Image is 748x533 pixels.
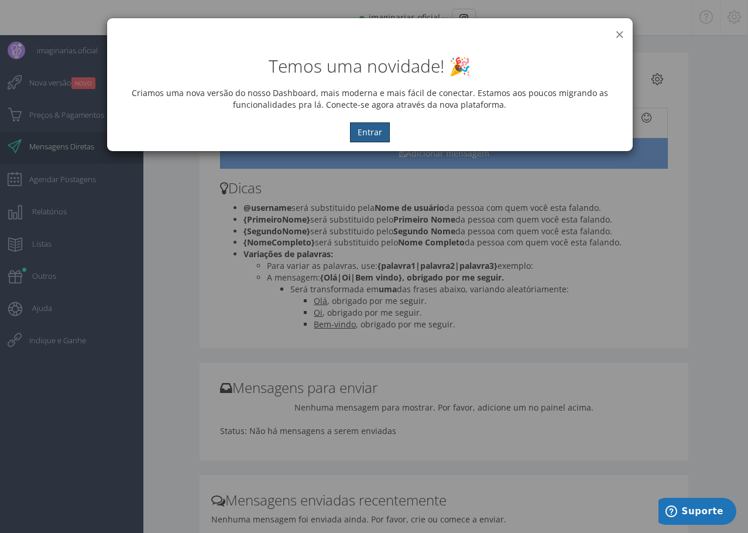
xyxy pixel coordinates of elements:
button: Entrar [350,122,390,142]
iframe: Abre um widget para que você possa encontrar mais informações [658,498,736,527]
p: Criamos uma nova versão do nosso Dashboard, mais moderna e mais fácil de conectar. Estamos aos po... [116,87,624,111]
h2: Temos uma novidade! 🎉 [116,56,624,76]
button: × [615,26,624,42]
